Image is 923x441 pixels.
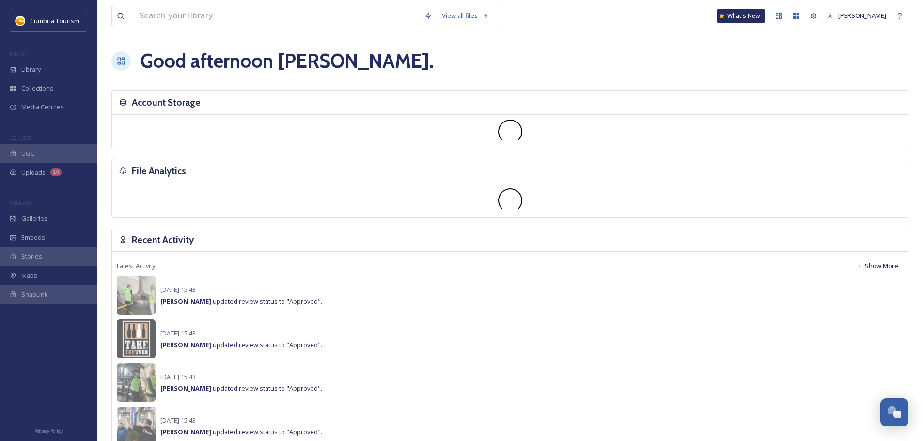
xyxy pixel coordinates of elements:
[21,65,41,74] span: Library
[160,340,322,349] span: updated review status to "Approved".
[117,319,156,358] img: a5371f94-dd38-47eb-8938-6facac39733c.jpg
[21,252,42,261] span: Stories
[34,425,63,436] a: Privacy Policy
[160,285,196,294] span: [DATE] 15:43
[160,384,322,393] span: updated review status to "Approved".
[160,384,211,393] strong: [PERSON_NAME]
[160,427,322,436] span: updated review status to "Approved".
[21,214,47,223] span: Galleries
[160,297,322,305] span: updated review status to "Approved".
[117,276,156,315] img: ff1ce695-0fab-48c8-9e97-4b5b59efbb55.jpg
[132,95,201,109] h3: Account Storage
[21,84,53,93] span: Collections
[160,427,211,436] strong: [PERSON_NAME]
[21,271,37,280] span: Maps
[838,11,886,20] span: [PERSON_NAME]
[16,16,25,26] img: images.jpg
[21,290,48,299] span: SnapLink
[160,340,211,349] strong: [PERSON_NAME]
[30,16,79,25] span: Cumbria Tourism
[852,257,903,275] button: Show More
[21,233,45,242] span: Embeds
[117,363,156,402] img: 51d9ad5e-7bfb-48df-9524-c61e5f04028f.jpg
[10,199,32,206] span: WIDGETS
[34,428,63,434] span: Privacy Policy
[160,372,196,381] span: [DATE] 15:43
[21,168,46,177] span: Uploads
[132,233,194,247] h3: Recent Activity
[21,149,34,158] span: UGC
[50,168,62,176] div: 10
[160,297,211,305] strong: [PERSON_NAME]
[132,164,186,178] h3: File Analytics
[160,416,196,425] span: [DATE] 15:43
[117,261,155,271] span: Latest Activity
[880,398,908,426] button: Open Chat
[160,329,196,337] span: [DATE] 15:43
[10,50,27,57] span: MEDIA
[437,6,494,25] a: View all files
[822,6,891,25] a: [PERSON_NAME]
[717,9,765,23] a: What's New
[21,103,64,112] span: Media Centres
[134,5,420,27] input: Search your library
[10,134,31,141] span: COLLECT
[141,46,434,76] h1: Good afternoon [PERSON_NAME] .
